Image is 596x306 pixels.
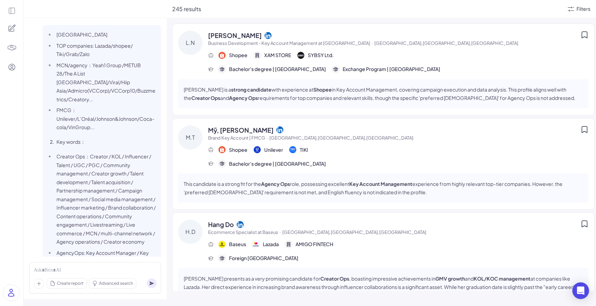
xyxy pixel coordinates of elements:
[219,146,226,153] img: 公司logo
[313,86,332,93] strong: Shopee
[308,52,334,59] span: SYBSY Ltd.
[261,181,290,187] strong: Agency Ops
[55,152,157,246] li: Creator Ops：Creator / KOL / Influencer / Talent / UGC / PGC / Community management / Creator grow...
[282,229,426,235] span: [GEOGRAPHIC_DATA],[GEOGRAPHIC_DATA],[GEOGRAPHIC_DATA]
[267,135,268,141] span: ·
[296,241,333,248] span: AMIGO FINTECH
[280,229,281,235] span: ·
[229,52,247,59] span: Shopee
[229,160,326,167] span: Bachelor's degree | [GEOGRAPHIC_DATA]
[191,95,220,101] strong: Creator Ops
[208,229,278,235] span: Ecommerce Specialist at Baseus
[374,40,518,46] span: [GEOGRAPHIC_DATA],[GEOGRAPHIC_DATA],[GEOGRAPHIC_DATA]
[320,275,349,282] strong: Creator Ops
[184,274,583,299] p: [PERSON_NAME] presents as a very promising candidate for , boasting impressive achievements in an...
[7,43,17,53] img: 4blF7nbYMBMHBwcHBwcHBwcHBwcHBwcHB4es+Bd0DLy0SdzEZwAAAABJRU5ErkJggg==
[576,5,590,13] div: Filters
[178,125,203,150] div: M.T
[208,220,234,229] span: Hang Do
[55,61,157,104] li: MCN/agency：Yeah1 Group /METUB 28/The A List [GEOGRAPHIC_DATA]/Viral/Hiip Asia/Admicro(VCCorp)/VCC...
[264,146,283,154] span: Unilever
[300,146,308,154] span: TIKI
[263,241,279,248] span: Lazada
[178,31,203,55] div: L.N
[99,280,133,287] span: Advanced search
[184,85,583,102] p: [PERSON_NAME] is a with experience at in Key Account Management, covering campaign execution and ...
[184,180,583,196] p: This candidate is a strong fit for the role, possessing excellent experience from highly relevant...
[349,181,412,187] strong: Key Account Management
[219,241,226,248] img: 公司logo
[55,30,157,39] li: [GEOGRAPHIC_DATA]
[289,146,296,153] img: 公司logo
[178,220,203,244] div: H.D
[435,275,465,282] strong: GMV growth
[269,135,413,141] span: [GEOGRAPHIC_DATA],[GEOGRAPHIC_DATA],[GEOGRAPHIC_DATA]
[297,52,304,59] img: 公司logo
[229,65,326,73] span: Bachelor's degree | [GEOGRAPHIC_DATA]
[252,241,259,248] img: 公司logo
[208,31,262,40] span: [PERSON_NAME]
[55,41,157,58] li: TOP companies: Lazada/shopee/ Tiki/Grab/Zalo
[172,5,201,13] span: 245 results
[208,40,370,46] span: Business Development - Key Account Management at [GEOGRAPHIC_DATA]
[208,135,265,141] span: Brand Key Account | FMCG
[229,241,246,248] span: Baseus
[219,52,226,59] img: 公司logo
[3,285,19,301] img: user_logo.png
[372,40,373,46] span: ·
[264,52,291,59] span: XAM STORE
[572,282,589,299] div: Open Intercom Messenger
[229,254,298,262] span: Foreign [GEOGRAPHIC_DATA]
[474,275,530,282] strong: KOL/KOC management
[229,95,258,101] strong: Agency Ops
[231,86,272,93] strong: strong candidate
[55,106,157,132] li: FMCG：Unilever/L’Oréal/Johnson&Johnson/Coca-cola/VinGroup...
[57,280,84,287] span: Create report
[229,146,247,154] span: Shopee
[343,65,440,73] span: Exchange Program | [GEOGRAPHIC_DATA]
[55,138,157,146] li: Key words：
[254,146,261,153] img: 公司logo
[208,125,274,135] span: Mỹ, [PERSON_NAME]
